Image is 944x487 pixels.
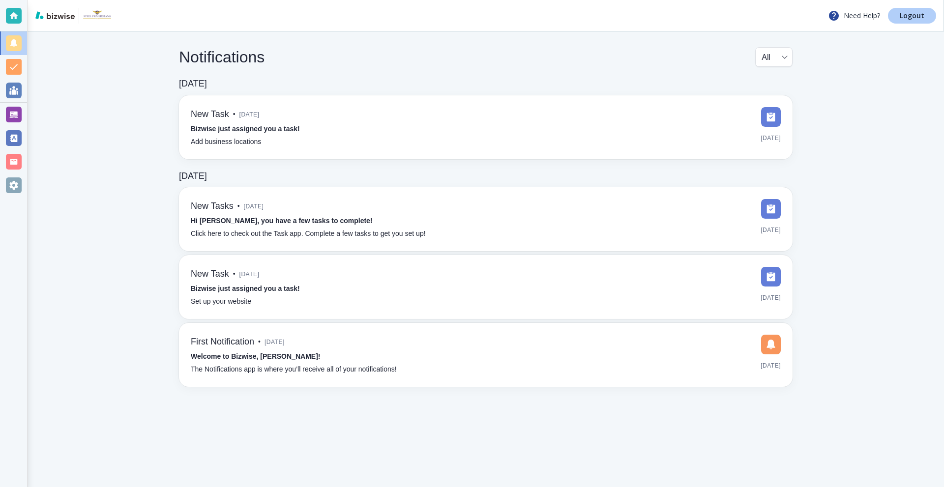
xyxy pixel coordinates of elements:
[191,125,300,133] strong: Bizwise just assigned you a task!
[761,290,781,305] span: [DATE]
[762,48,786,66] div: All
[191,229,426,239] p: Click here to check out the Task app. Complete a few tasks to get you set up!
[265,335,285,349] span: [DATE]
[191,285,300,292] strong: Bizwise just assigned you a task!
[191,201,234,212] h6: New Tasks
[179,95,793,159] a: New Task•[DATE]Bizwise just assigned you a task!Add business locations[DATE]
[828,10,880,22] p: Need Help?
[900,12,924,19] p: Logout
[83,8,111,24] img: Steel Private Bank
[761,358,781,373] span: [DATE]
[233,269,236,280] p: •
[761,199,781,219] img: DashboardSidebarTasks.svg
[239,107,260,122] span: [DATE]
[761,131,781,145] span: [DATE]
[761,267,781,286] img: DashboardSidebarTasks.svg
[191,109,229,120] h6: New Task
[258,337,261,347] p: •
[244,199,264,214] span: [DATE]
[179,79,207,89] h6: [DATE]
[179,255,793,319] a: New Task•[DATE]Bizwise just assigned you a task!Set up your website[DATE]
[179,187,793,251] a: New Tasks•[DATE]Hi [PERSON_NAME], you have a few tasks to complete!Click here to check out the Ta...
[191,364,397,375] p: The Notifications app is where you’ll receive all of your notifications!
[191,137,261,147] p: Add business locations
[191,352,320,360] strong: Welcome to Bizwise, [PERSON_NAME]!
[888,8,936,24] a: Logout
[761,107,781,127] img: DashboardSidebarTasks.svg
[179,48,265,66] h4: Notifications
[191,217,373,225] strong: Hi [PERSON_NAME], you have a few tasks to complete!
[179,323,793,387] a: First Notification•[DATE]Welcome to Bizwise, [PERSON_NAME]!The Notifications app is where you’ll ...
[761,223,781,237] span: [DATE]
[191,296,251,307] p: Set up your website
[239,267,260,282] span: [DATE]
[179,171,207,182] h6: [DATE]
[35,11,75,19] img: bizwise
[191,269,229,280] h6: New Task
[191,337,254,347] h6: First Notification
[761,335,781,354] img: DashboardSidebarNotification.svg
[237,201,240,212] p: •
[233,109,236,120] p: •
